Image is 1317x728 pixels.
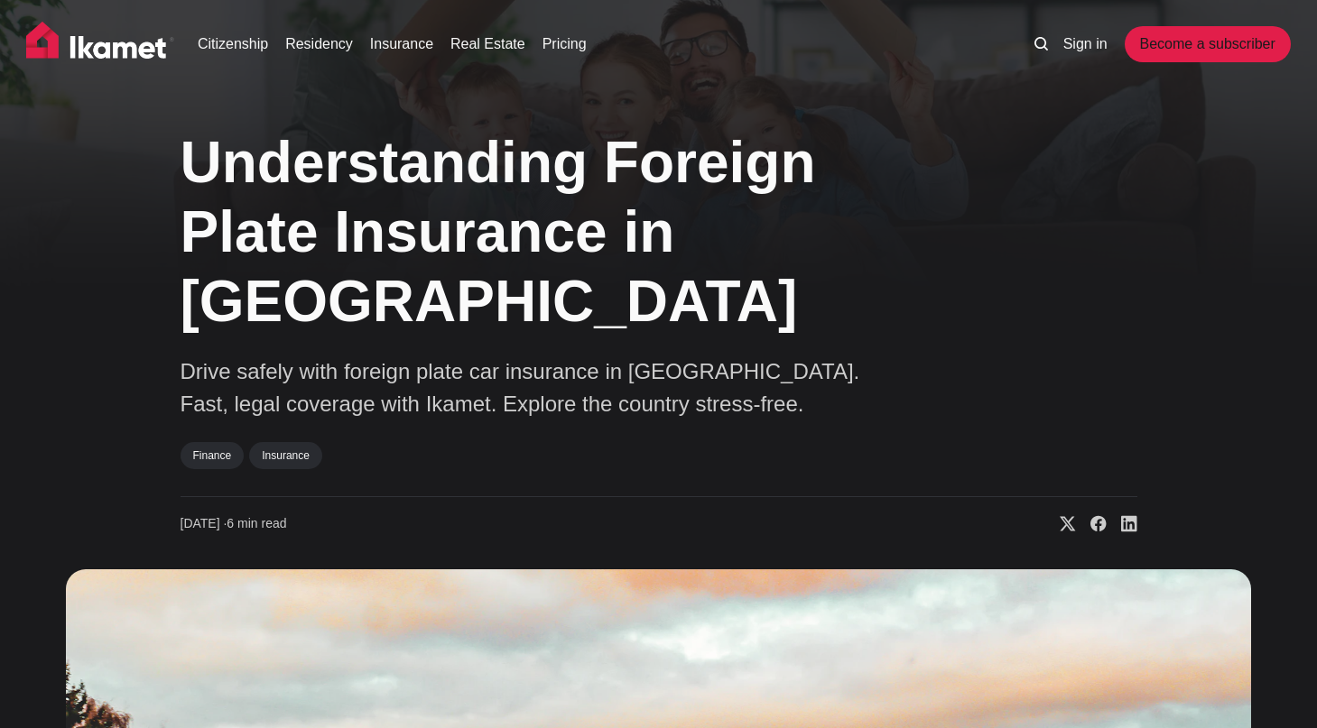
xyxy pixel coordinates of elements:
[1107,515,1137,533] a: Share on Linkedin
[450,33,525,55] a: Real Estate
[198,33,268,55] a: Citizenship
[181,128,939,336] h1: Understanding Foreign Plate Insurance in [GEOGRAPHIC_DATA]
[181,515,287,533] time: 6 min read
[181,516,227,530] span: [DATE] ∙
[181,355,885,420] p: Drive safely with foreign plate car insurance in [GEOGRAPHIC_DATA]. Fast, legal coverage with Ika...
[249,442,322,469] a: Insurance
[1063,33,1108,55] a: Sign in
[1125,26,1291,62] a: Become a subscriber
[1045,515,1076,533] a: Share on X
[26,22,174,67] img: Ikamet home
[370,33,433,55] a: Insurance
[543,33,587,55] a: Pricing
[181,442,245,469] a: Finance
[1076,515,1107,533] a: Share on Facebook
[285,33,353,55] a: Residency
